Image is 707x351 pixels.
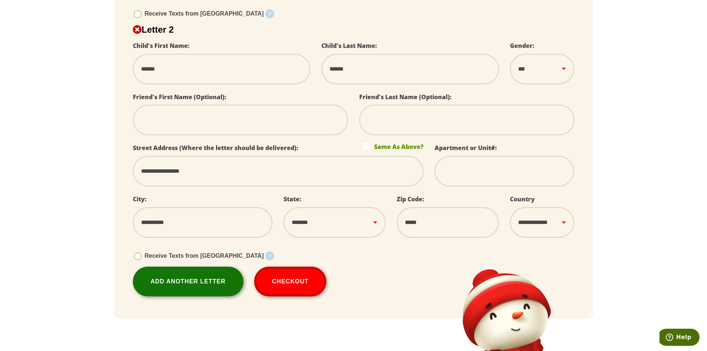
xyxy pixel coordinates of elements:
label: City: [133,195,147,203]
label: Country [510,195,535,203]
a: Add Another Letter [133,267,243,296]
label: Apartment or Unit#: [435,144,497,152]
span: Receive Texts from [GEOGRAPHIC_DATA] [145,10,264,17]
label: Zip Code: [397,195,424,203]
label: State: [284,195,301,203]
label: Child's Last Name: [321,42,377,50]
label: Friend's First Name (Optional): [133,93,226,101]
label: Same As Above? [363,143,423,150]
label: Friend's Last Name (Optional): [359,93,452,101]
label: Street Address (Where the letter should be delivered): [133,144,298,152]
h2: Letter 2 [133,25,575,35]
span: Receive Texts from [GEOGRAPHIC_DATA] [145,253,264,259]
button: Checkout [254,267,327,296]
label: Gender: [510,42,534,50]
iframe: Opens a widget where you can find more information [659,329,700,347]
label: Child's First Name: [133,42,190,50]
